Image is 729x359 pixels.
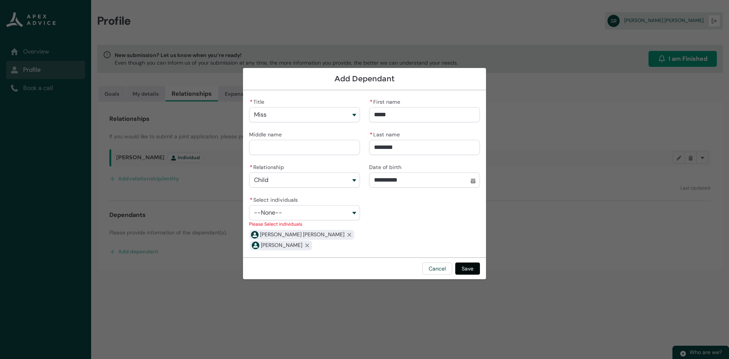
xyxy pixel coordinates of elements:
span: Troy Kevin Beaumont [261,241,302,249]
abbr: required [250,196,252,203]
span: Child [254,177,268,183]
button: Save [455,263,480,275]
span: Shannon Molly Ronald [260,231,344,239]
label: First name [369,96,403,106]
label: Select individuals [249,195,301,204]
label: Relationship [249,162,287,171]
abbr: required [370,131,372,138]
div: Please Select individuals [249,220,360,228]
span: Miss [254,111,267,118]
button: Select individuals [249,205,360,220]
button: Cancel [422,263,452,275]
abbr: required [370,98,372,105]
label: Last name [369,129,403,138]
span: --None-- [254,209,282,216]
label: Middle name [249,129,285,138]
h1: Add Dependant [249,74,480,84]
button: Relationship [249,172,360,188]
abbr: required [250,164,252,171]
label: Date of birth [369,162,404,171]
label: Title [249,96,267,106]
button: Remove Shannon Molly Ronald [344,230,354,240]
abbr: required [250,98,252,105]
button: Remove Troy Kevin Beaumont [302,240,312,250]
button: Title [249,107,360,122]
